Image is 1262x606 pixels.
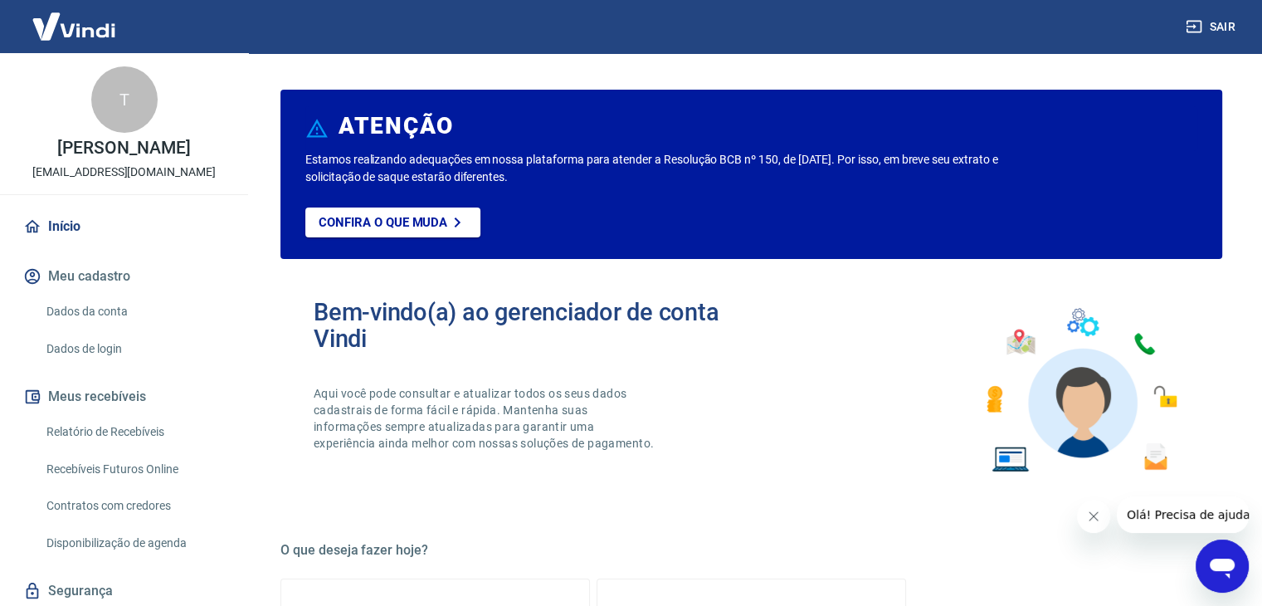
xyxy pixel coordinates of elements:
img: Imagem de um avatar masculino com diversos icones exemplificando as funcionalidades do gerenciado... [972,299,1189,482]
p: [EMAIL_ADDRESS][DOMAIN_NAME] [32,164,216,181]
a: Dados de login [40,332,228,366]
button: Meu cadastro [20,258,228,295]
a: Recebíveis Futuros Online [40,452,228,486]
iframe: Fechar mensagem [1077,500,1110,533]
h5: O que deseja fazer hoje? [280,542,1222,559]
a: Dados da conta [40,295,228,329]
div: T [91,66,158,133]
h6: ATENÇÃO [339,118,454,134]
p: [PERSON_NAME] [57,139,190,157]
p: Aqui você pode consultar e atualizar todos os seus dados cadastrais de forma fácil e rápida. Mant... [314,385,657,452]
a: Disponibilização de agenda [40,526,228,560]
a: Contratos com credores [40,489,228,523]
a: Início [20,208,228,245]
span: Olá! Precisa de ajuda? [10,12,139,25]
h2: Bem-vindo(a) ao gerenciador de conta Vindi [314,299,752,352]
a: Relatório de Recebíveis [40,415,228,449]
iframe: Botão para abrir a janela de mensagens [1196,540,1249,593]
button: Meus recebíveis [20,379,228,415]
button: Sair [1182,12,1242,42]
img: Vindi [20,1,128,51]
p: Estamos realizando adequações em nossa plataforma para atender a Resolução BCB nº 150, de [DATE].... [305,151,1019,186]
p: Confira o que muda [319,215,447,230]
iframe: Mensagem da empresa [1117,496,1249,533]
a: Confira o que muda [305,208,480,237]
